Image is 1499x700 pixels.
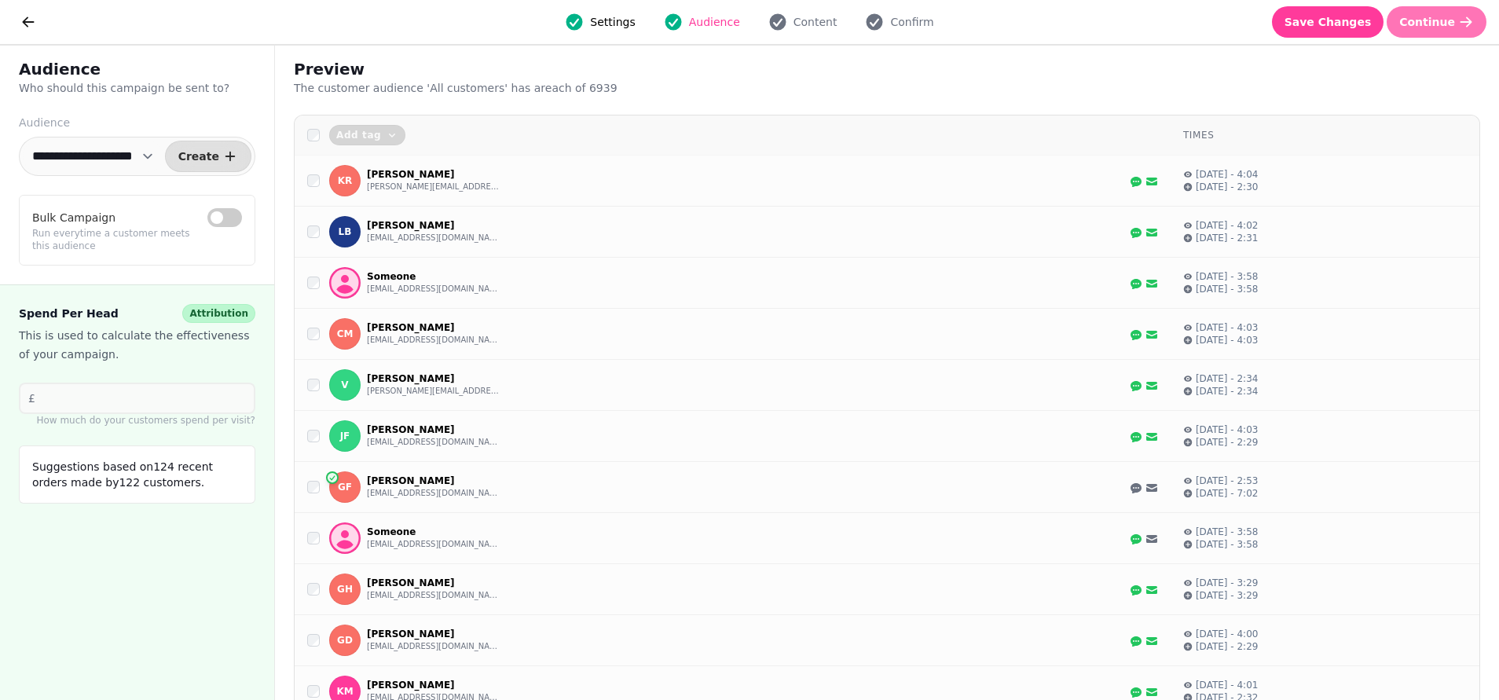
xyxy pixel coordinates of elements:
[338,482,352,493] span: GF
[1196,283,1259,295] p: [DATE] - 3:58
[367,679,500,691] p: [PERSON_NAME]
[337,584,353,595] span: GH
[1196,526,1259,538] p: [DATE] - 3:58
[1196,577,1259,589] p: [DATE] - 3:29
[1196,334,1259,346] p: [DATE] - 4:03
[367,487,500,500] button: [EMAIL_ADDRESS][DOMAIN_NAME]
[367,538,500,551] button: [EMAIL_ADDRESS][DOMAIN_NAME]
[890,14,933,30] span: Confirm
[340,431,350,442] span: JF
[367,589,500,602] button: [EMAIL_ADDRESS][DOMAIN_NAME]
[1196,219,1259,232] p: [DATE] - 4:02
[329,125,405,145] button: Add tag
[182,304,255,323] div: Attribution
[367,436,500,449] button: [EMAIL_ADDRESS][DOMAIN_NAME]
[367,372,500,385] p: [PERSON_NAME]
[367,168,500,181] p: [PERSON_NAME]
[367,577,500,589] p: [PERSON_NAME]
[339,226,352,237] span: LB
[1387,6,1486,38] button: Continue
[19,80,255,96] p: Who should this campaign be sent to?
[341,379,348,390] span: V
[1196,628,1259,640] p: [DATE] - 4:00
[1272,6,1384,38] button: Save Changes
[19,115,255,130] label: Audience
[1196,181,1259,193] p: [DATE] - 2:30
[19,326,255,364] p: This is used to calculate the effectiveness of your campaign.
[367,526,500,538] p: Someone
[1285,16,1372,27] span: Save Changes
[337,328,354,339] span: cM
[19,414,255,427] p: How much do your customers spend per visit?
[1196,640,1259,653] p: [DATE] - 2:29
[294,80,696,96] p: The customer audience ' All customers ' has a reach of 6939
[32,459,242,490] p: Suggestions based on 124 recent orders made by 122 customers.
[1196,436,1259,449] p: [DATE] - 2:29
[1196,385,1259,398] p: [DATE] - 2:34
[367,628,500,640] p: [PERSON_NAME]
[590,14,635,30] span: Settings
[19,58,255,80] h2: Audience
[336,686,353,697] span: KM
[367,640,500,653] button: [EMAIL_ADDRESS][DOMAIN_NAME]
[1196,232,1259,244] p: [DATE] - 2:31
[338,175,353,186] span: KR
[1196,589,1259,602] p: [DATE] - 3:29
[367,385,500,398] button: [PERSON_NAME][EMAIL_ADDRESS][PERSON_NAME][DOMAIN_NAME]
[367,219,500,232] p: [PERSON_NAME]
[689,14,740,30] span: Audience
[1196,270,1259,283] p: [DATE] - 3:58
[1196,487,1259,500] p: [DATE] - 7:02
[793,14,837,30] span: Content
[367,321,500,334] p: [PERSON_NAME]
[367,334,500,346] button: [EMAIL_ADDRESS][DOMAIN_NAME]
[1196,372,1259,385] p: [DATE] - 2:34
[1196,475,1259,487] p: [DATE] - 2:53
[294,58,596,80] h2: Preview
[1196,168,1259,181] p: [DATE] - 4:04
[1196,423,1259,436] p: [DATE] - 4:03
[337,635,353,646] span: GD
[1196,679,1259,691] p: [DATE] - 4:01
[367,283,500,295] button: [EMAIL_ADDRESS][DOMAIN_NAME]
[1183,129,1467,141] div: Times
[13,6,44,38] button: go back
[1196,321,1259,334] p: [DATE] - 4:03
[32,227,242,252] p: Run everytime a customer meets this audience
[19,304,119,323] span: Spend Per Head
[165,141,251,172] button: Create
[367,232,500,244] button: [EMAIL_ADDRESS][DOMAIN_NAME]
[367,475,500,487] p: [PERSON_NAME]
[1196,538,1259,551] p: [DATE] - 3:58
[367,181,500,193] button: [PERSON_NAME][EMAIL_ADDRESS][DOMAIN_NAME]
[32,208,115,227] label: Bulk Campaign
[367,423,500,436] p: [PERSON_NAME]
[367,270,500,283] p: Someone
[1399,16,1455,27] span: Continue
